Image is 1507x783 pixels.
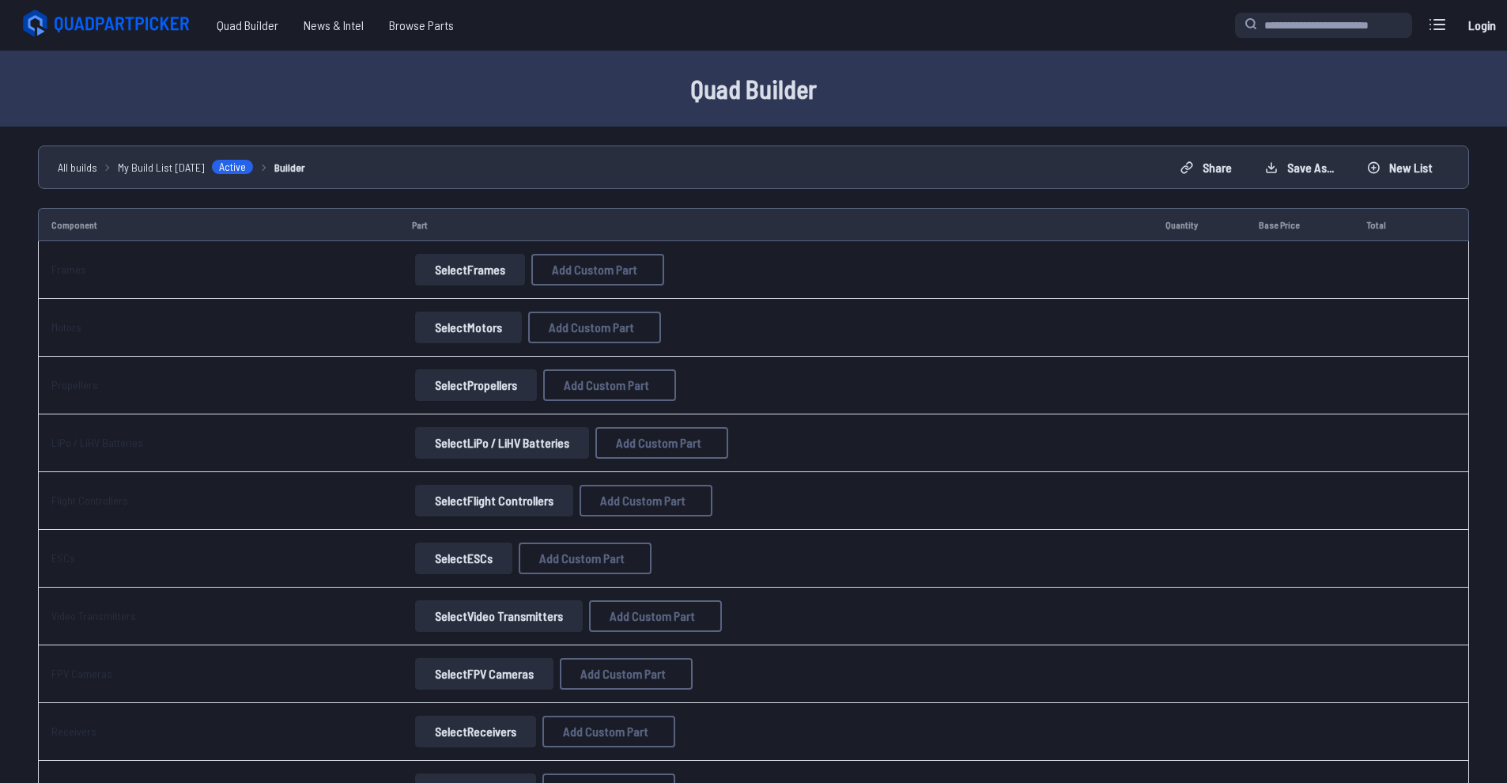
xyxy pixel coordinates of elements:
td: Component [38,208,399,241]
a: My Build List [DATE]Active [118,159,254,176]
a: All builds [58,159,97,176]
span: Add Custom Part [600,494,686,507]
a: LiPo / LiHV Batteries [51,436,143,449]
a: News & Intel [291,9,376,41]
a: SelectVideo Transmitters [412,600,586,632]
button: SelectFPV Cameras [415,658,553,690]
a: SelectFPV Cameras [412,658,557,690]
button: Add Custom Part [519,543,652,574]
button: Add Custom Part [589,600,722,632]
a: Frames [51,263,86,276]
button: SelectESCs [415,543,512,574]
a: Receivers [51,724,96,738]
button: SelectVideo Transmitters [415,600,583,632]
a: FPV Cameras [51,667,112,680]
span: Add Custom Part [552,263,637,276]
a: Propellers [51,378,98,391]
button: Add Custom Part [528,312,661,343]
a: SelectESCs [412,543,516,574]
button: Save as... [1252,155,1347,180]
td: Quantity [1153,208,1246,241]
button: Add Custom Part [542,716,675,747]
span: Add Custom Part [616,437,701,449]
button: SelectFrames [415,254,525,286]
button: SelectReceivers [415,716,536,747]
span: My Build List [DATE] [118,159,205,176]
a: Flight Controllers [51,494,128,507]
span: Add Custom Part [549,321,634,334]
button: SelectLiPo / LiHV Batteries [415,427,589,459]
button: New List [1354,155,1446,180]
h1: Quad Builder [247,70,1260,108]
a: SelectLiPo / LiHV Batteries [412,427,592,459]
a: SelectMotors [412,312,525,343]
span: Add Custom Part [563,725,648,738]
span: Add Custom Part [539,552,625,565]
td: Total [1354,208,1426,241]
span: Add Custom Part [564,379,649,391]
a: Browse Parts [376,9,466,41]
button: Add Custom Part [580,485,712,516]
a: Builder [274,159,305,176]
button: SelectFlight Controllers [415,485,573,516]
span: Add Custom Part [580,668,666,680]
td: Part [399,208,1153,241]
a: SelectFlight Controllers [412,485,576,516]
a: ESCs [51,551,75,565]
a: Quad Builder [204,9,291,41]
button: Add Custom Part [560,658,693,690]
a: SelectPropellers [412,369,540,401]
a: Video Transmitters [51,609,136,622]
span: Add Custom Part [610,610,695,622]
a: Login [1463,9,1501,41]
a: SelectFrames [412,254,528,286]
button: Share [1167,155,1245,180]
a: Motors [51,320,81,334]
button: SelectPropellers [415,369,537,401]
button: Add Custom Part [531,254,664,286]
button: Add Custom Part [595,427,728,459]
button: SelectMotors [415,312,522,343]
span: Active [211,159,254,175]
a: SelectReceivers [412,716,539,747]
td: Base Price [1246,208,1354,241]
button: Add Custom Part [543,369,676,401]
